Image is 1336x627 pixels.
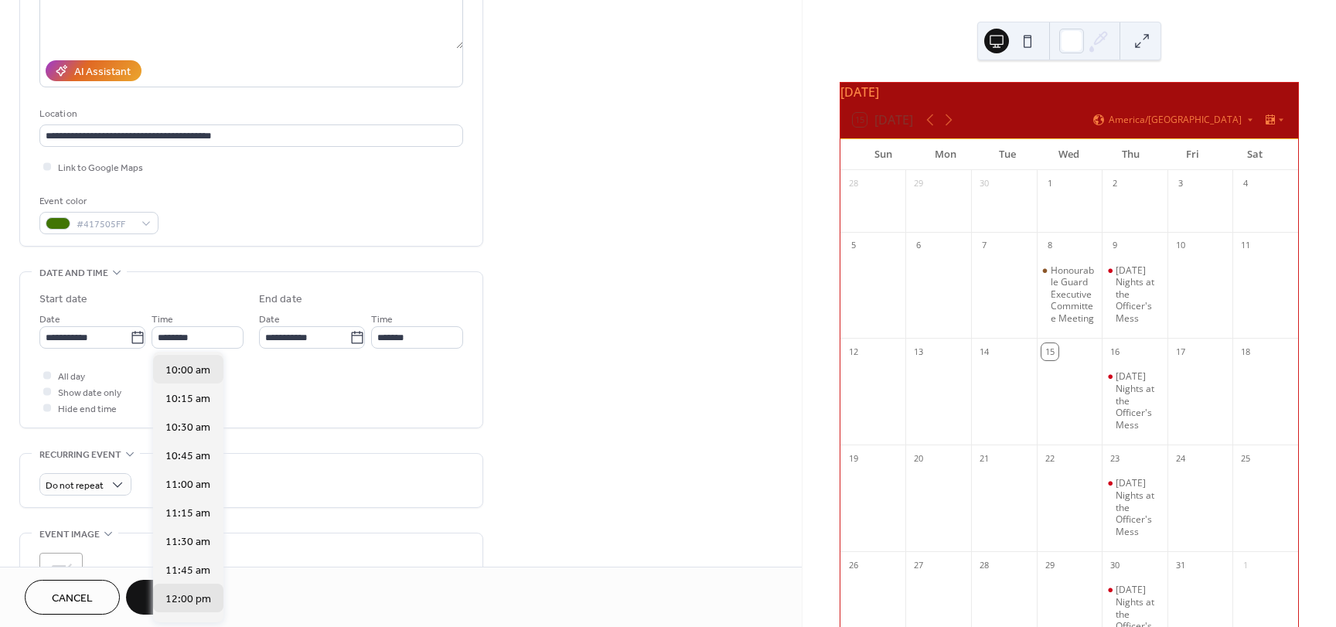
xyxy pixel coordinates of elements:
[165,591,211,608] span: 12:00 pm
[845,343,862,360] div: 12
[910,450,927,467] div: 20
[1172,557,1189,574] div: 31
[165,534,210,550] span: 11:30 am
[976,557,993,574] div: 28
[1172,343,1189,360] div: 17
[976,237,993,254] div: 7
[39,193,155,210] div: Event color
[52,591,93,607] span: Cancel
[165,420,210,436] span: 10:30 am
[46,477,104,495] span: Do not repeat
[845,237,862,254] div: 5
[1102,370,1167,431] div: Friday Nights at the Officer's Mess
[1051,264,1096,325] div: Honourable Guard Executive Committee Meeting
[165,506,210,522] span: 11:15 am
[1172,175,1189,193] div: 3
[39,526,100,543] span: Event image
[1172,237,1189,254] div: 10
[126,580,206,615] button: Save
[853,139,915,170] div: Sun
[1116,264,1161,325] div: [DATE] Nights at the Officer's Mess
[910,557,927,574] div: 27
[1041,557,1058,574] div: 29
[77,216,134,233] span: #417505FF
[1237,237,1254,254] div: 11
[39,106,460,122] div: Location
[39,265,108,281] span: Date and time
[259,312,280,328] span: Date
[840,83,1298,101] div: [DATE]
[1162,139,1224,170] div: Fri
[46,60,141,81] button: AI Assistant
[165,563,210,579] span: 11:45 am
[39,291,87,308] div: Start date
[1116,477,1161,537] div: [DATE] Nights at the Officer's Mess
[1237,343,1254,360] div: 18
[165,477,210,493] span: 11:00 am
[58,369,85,385] span: All day
[1041,343,1058,360] div: 15
[910,343,927,360] div: 13
[1041,175,1058,193] div: 1
[1102,264,1167,325] div: Friday Nights at the Officer's Mess
[39,447,121,463] span: Recurring event
[976,139,1038,170] div: Tue
[976,175,993,193] div: 30
[39,553,83,596] div: ;
[976,343,993,360] div: 14
[910,175,927,193] div: 29
[259,291,302,308] div: End date
[910,237,927,254] div: 6
[845,450,862,467] div: 19
[1041,237,1058,254] div: 8
[58,385,121,401] span: Show date only
[165,363,210,379] span: 10:00 am
[1237,450,1254,467] div: 25
[1237,557,1254,574] div: 1
[371,312,393,328] span: Time
[1106,343,1123,360] div: 16
[1116,370,1161,431] div: [DATE] Nights at the Officer's Mess
[915,139,976,170] div: Mon
[165,448,210,465] span: 10:45 am
[1038,139,1100,170] div: Wed
[1224,139,1286,170] div: Sat
[39,312,60,328] span: Date
[976,450,993,467] div: 21
[58,160,143,176] span: Link to Google Maps
[1037,264,1103,325] div: Honourable Guard Executive Committee Meeting
[165,391,210,407] span: 10:15 am
[1109,115,1242,124] span: America/[GEOGRAPHIC_DATA]
[1172,450,1189,467] div: 24
[845,175,862,193] div: 28
[152,312,173,328] span: Time
[1106,450,1123,467] div: 23
[1106,557,1123,574] div: 30
[1237,175,1254,193] div: 4
[74,64,131,80] div: AI Assistant
[1106,237,1123,254] div: 9
[1102,477,1167,537] div: Friday Nights at the Officer's Mess
[25,580,120,615] button: Cancel
[845,557,862,574] div: 26
[58,401,117,417] span: Hide end time
[1041,450,1058,467] div: 22
[1100,139,1162,170] div: Thu
[1106,175,1123,193] div: 2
